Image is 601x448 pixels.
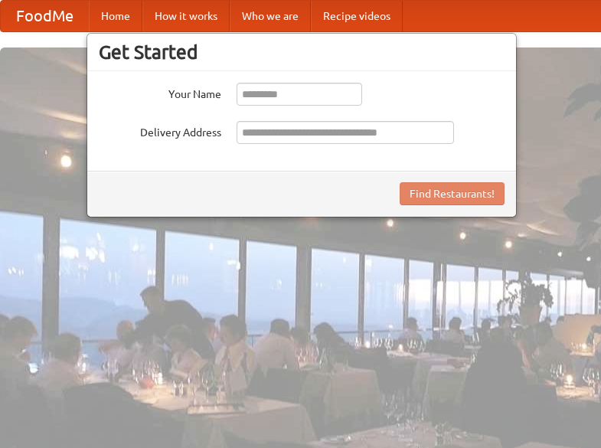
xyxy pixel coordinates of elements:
[99,121,221,140] label: Delivery Address
[311,1,403,31] a: Recipe videos
[230,1,311,31] a: Who we are
[89,1,142,31] a: Home
[1,1,89,31] a: FoodMe
[99,83,221,102] label: Your Name
[142,1,230,31] a: How it works
[400,182,505,205] button: Find Restaurants!
[99,41,505,64] h3: Get Started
